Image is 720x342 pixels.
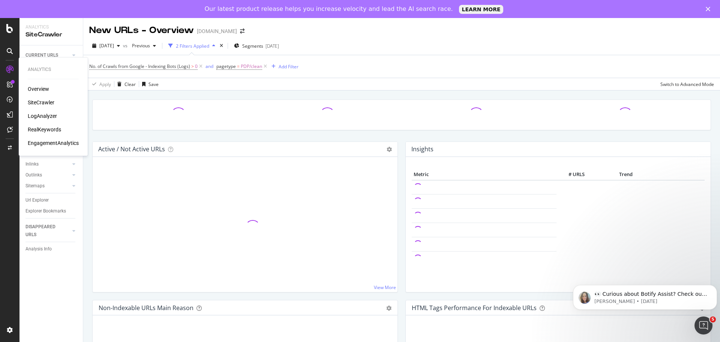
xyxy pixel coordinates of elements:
a: RealKeywords [28,126,61,133]
button: 2 Filters Applied [165,40,218,52]
div: Analytics [28,66,79,73]
span: Previous [129,42,150,49]
div: [DOMAIN_NAME] [197,27,237,35]
div: times [218,42,225,50]
a: LEARN MORE [459,5,504,14]
span: 2025 Jul. 10th [99,42,114,49]
button: Add Filter [268,62,298,71]
a: Sitemaps [25,182,70,190]
a: Overview [28,85,49,93]
button: Switch to Advanced Mode [657,78,714,90]
a: DISAPPEARED URLS [25,223,70,239]
div: arrow-right-arrow-left [240,29,244,34]
th: Trend [586,169,665,180]
div: Outlinks [25,171,42,179]
a: Analysis Info [25,245,78,253]
span: No. of Crawls from Google - Indexing Bots (Logs) [89,63,190,69]
div: Analysis Info [25,245,52,253]
div: Explorer Bookmarks [25,207,66,215]
div: SiteCrawler [25,30,77,39]
button: Apply [89,78,111,90]
div: 2 Filters Applied [176,43,209,49]
a: Outlinks [25,171,70,179]
div: Clear [124,81,136,87]
div: gear [386,306,391,311]
a: EngagementAnalytics [28,139,79,147]
span: > [191,63,194,69]
span: 5 [710,316,716,322]
div: [DATE] [265,43,279,49]
span: 0 [195,61,198,72]
div: HTML Tags Performance for Indexable URLs [412,304,537,312]
iframe: Intercom live chat [694,316,712,334]
button: Previous [129,40,159,52]
div: DISAPPEARED URLS [25,223,63,239]
th: # URLS [556,169,586,180]
span: vs [123,42,129,49]
a: SiteCrawler [28,99,54,106]
button: Clear [114,78,136,90]
span: pagetype [216,63,236,69]
a: View More [374,284,396,291]
h4: Active / Not Active URLs [98,144,165,154]
span: Segments [242,43,263,49]
div: Add Filter [279,63,298,70]
i: Options [387,147,392,152]
iframe: Intercom notifications message [570,269,720,322]
div: Save [148,81,159,87]
div: Apply [99,81,111,87]
a: Url Explorer [25,196,78,204]
div: Inlinks [25,160,39,168]
span: = [237,63,240,69]
div: Analytics [25,24,77,30]
button: Save [139,78,159,90]
button: Segments[DATE] [231,40,282,52]
div: Our latest product release helps you increase velocity and lead the AI search race. [205,5,453,13]
th: Metric [412,169,556,180]
div: Close [706,7,713,11]
a: LogAnalyzer [28,112,57,120]
div: Switch to Advanced Mode [660,81,714,87]
div: CURRENT URLS [25,51,58,59]
a: Inlinks [25,160,70,168]
div: Url Explorer [25,196,49,204]
div: Sitemaps [25,182,45,190]
a: CURRENT URLS [25,51,70,59]
div: New URLs - Overview [89,24,194,37]
span: PDP/clean [241,61,262,72]
h4: Insights [411,144,433,154]
div: and [205,63,213,69]
button: [DATE] [89,40,123,52]
a: Explorer Bookmarks [25,207,78,215]
div: Non-Indexable URLs Main Reason [99,304,193,312]
button: and [205,63,213,70]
